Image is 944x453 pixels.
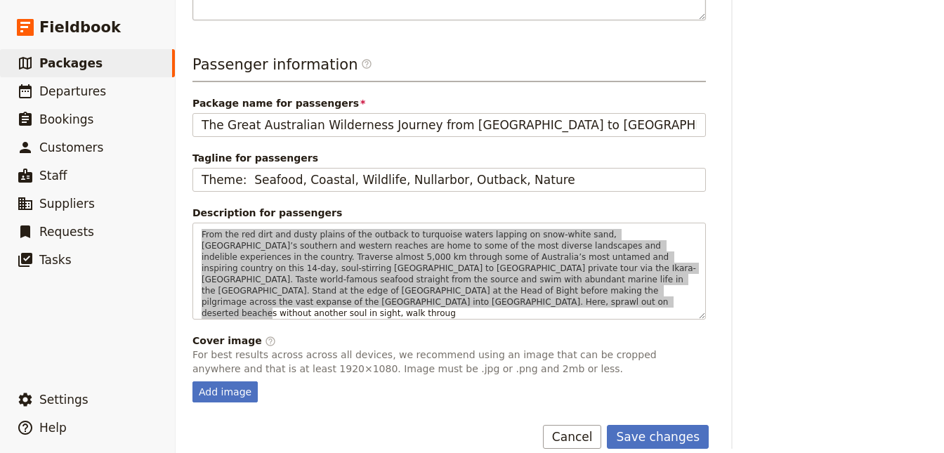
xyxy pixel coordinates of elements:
span: Bookings [39,112,93,126]
span: ​ [361,58,372,75]
div: Cover image [192,334,706,348]
span: Packages [39,56,103,70]
span: Help [39,421,67,435]
input: Package name for passengers [192,113,706,137]
h3: Passenger information [192,54,706,82]
span: Settings [39,393,88,407]
span: From the red dirt and dusty plains of the outback to turquoise waters lapping on snow-white sand,... [202,230,696,318]
span: Tasks [39,253,72,267]
span: Requests [39,225,94,239]
span: ​ [361,58,372,70]
span: Departures [39,84,106,98]
span: Tagline for passengers [192,151,706,165]
button: Save changes [607,425,709,449]
button: Cancel [543,425,602,449]
p: For best results across across all devices, we recommend using an image that can be cropped anywh... [192,348,706,376]
span: Fieldbook [39,17,121,38]
span: ​ [265,336,276,347]
input: Tagline for passengers [192,168,706,192]
div: Description for passengers [192,206,706,220]
span: Staff [39,169,67,183]
span: Package name for passengers [192,96,706,110]
div: Add image [192,381,258,402]
span: Suppliers [39,197,95,211]
span: Customers [39,140,103,155]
